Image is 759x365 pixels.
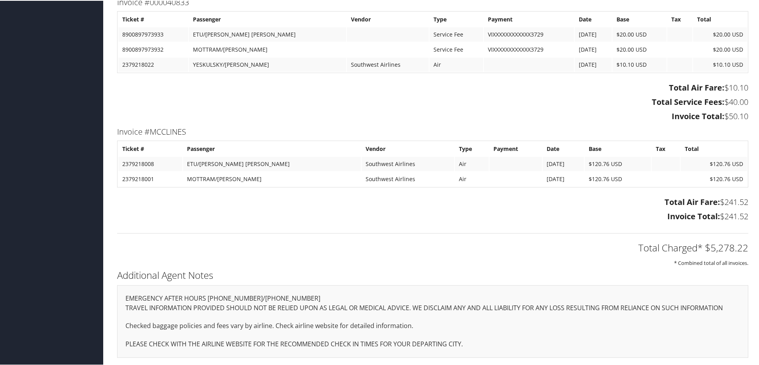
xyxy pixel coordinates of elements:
td: ETU/[PERSON_NAME] [PERSON_NAME] [189,27,346,41]
td: $20.00 USD [693,27,747,41]
td: 8900897973932 [118,42,188,56]
th: Payment [489,141,542,155]
td: Air [430,57,483,71]
td: [DATE] [575,27,611,41]
td: Service Fee [430,27,483,41]
td: [DATE] [575,42,611,56]
td: Service Fee [430,42,483,56]
h2: Additional Agent Notes [117,268,748,281]
td: $10.10 USD [613,57,667,71]
strong: Total Service Fees: [652,96,724,106]
h3: Invoice #MCCLINES [117,126,748,137]
strong: Total Air Fare: [665,196,720,207]
td: $20.00 USD [613,27,667,41]
td: Southwest Airlines [347,57,429,71]
div: EMERGENCY AFTER HOURS [PHONE_NUMBER]/[PHONE_NUMBER] [117,284,748,357]
h3: $241.52 [117,196,748,207]
h3: $10.10 [117,81,748,93]
th: Passenger [189,12,346,26]
strong: Invoice Total: [667,210,720,221]
td: Air [455,171,489,185]
h3: $50.10 [117,110,748,121]
td: VIXXXXXXXXXXXX3729 [484,27,574,41]
p: TRAVEL INFORMATION PROVIDED SHOULD NOT BE RELIED UPON AS LEGAL OR MEDICAL ADVICE. WE DISCLAIM ANY... [125,302,740,313]
th: Total [693,12,747,26]
th: Date [575,12,611,26]
td: MOTTRAM/[PERSON_NAME] [183,171,361,185]
td: 8900897973933 [118,27,188,41]
h3: $241.52 [117,210,748,221]
td: ETU/[PERSON_NAME] [PERSON_NAME] [183,156,361,170]
th: Vendor [362,141,454,155]
th: Payment [484,12,574,26]
td: $120.76 USD [585,171,651,185]
td: [DATE] [543,156,584,170]
td: $120.76 USD [681,156,747,170]
td: YESKULSKY/[PERSON_NAME] [189,57,346,71]
td: $20.00 USD [693,42,747,56]
td: Southwest Airlines [362,171,454,185]
th: Tax [667,12,692,26]
th: Date [543,141,584,155]
th: Passenger [183,141,361,155]
td: 2379218008 [118,156,182,170]
td: [DATE] [575,57,611,71]
th: Tax [652,141,680,155]
td: $120.76 USD [681,171,747,185]
td: $10.10 USD [693,57,747,71]
th: Base [585,141,651,155]
p: PLEASE CHECK WITH THE AIRLINE WEBSITE FOR THE RECOMMENDED CHECK IN TIMES FOR YOUR DEPARTING CITY. [125,338,740,349]
th: Type [430,12,483,26]
th: Ticket # [118,12,188,26]
td: 2379218001 [118,171,182,185]
td: Air [455,156,489,170]
th: Type [455,141,489,155]
td: VIXXXXXXXXXXXX3729 [484,42,574,56]
th: Ticket # [118,141,182,155]
h3: $40.00 [117,96,748,107]
h2: Total Charged* $5,278.22 [117,240,748,254]
td: 2379218022 [118,57,188,71]
td: MOTTRAM/[PERSON_NAME] [189,42,346,56]
th: Vendor [347,12,429,26]
p: Checked baggage policies and fees vary by airline. Check airline website for detailed information. [125,320,740,330]
td: Southwest Airlines [362,156,454,170]
th: Total [681,141,747,155]
strong: Invoice Total: [672,110,724,121]
strong: Total Air Fare: [669,81,724,92]
th: Base [613,12,667,26]
td: $120.76 USD [585,156,651,170]
small: * Combined total of all invoices. [674,259,748,266]
td: [DATE] [543,171,584,185]
td: $20.00 USD [613,42,667,56]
